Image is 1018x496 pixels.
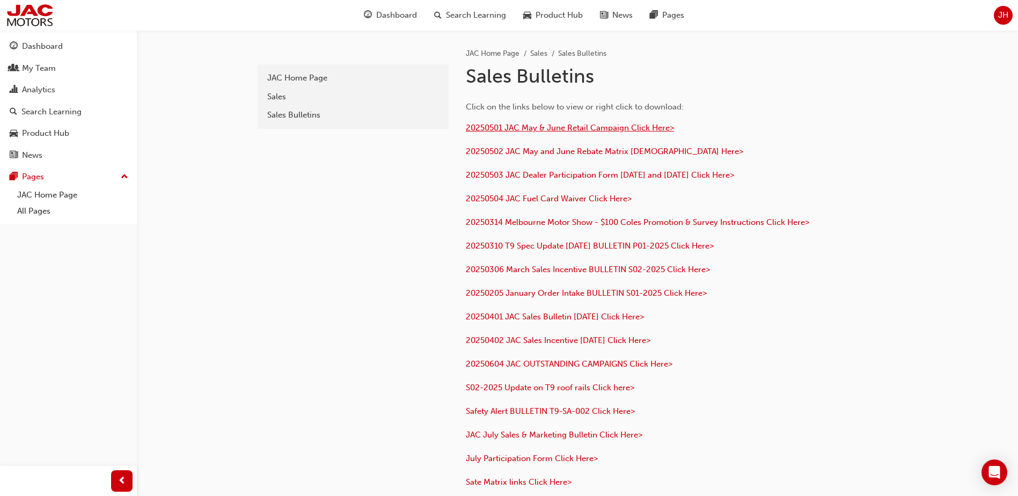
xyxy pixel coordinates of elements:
span: search-icon [10,107,17,117]
a: 20250604 JAC OUTSTANDING CAMPAIGNS Click Here> [466,359,672,369]
div: My Team [22,62,56,75]
span: News [612,9,633,21]
div: Open Intercom Messenger [982,459,1007,485]
a: 20250502 JAC May and June Rebate Matrix [DEMOGRAPHIC_DATA] Here> [466,147,743,156]
div: Analytics [22,84,55,96]
a: Sales [530,49,547,58]
div: Search Learning [21,106,82,118]
a: JAC Home Page [466,49,519,58]
a: 20250501 JAC May & June Retail Campaign Click Here> [466,123,674,133]
div: Sales [267,91,439,103]
a: 20250503 JAC Dealer Participation Form [DATE] and [DATE] Click Here> [466,170,734,180]
span: car-icon [523,9,531,22]
span: Pages [662,9,684,21]
span: people-icon [10,64,18,74]
a: JAC Home Page [262,69,444,87]
button: Pages [4,167,133,187]
div: Product Hub [22,127,69,140]
a: car-iconProduct Hub [515,4,591,26]
span: search-icon [434,9,442,22]
a: 20250306 March Sales Incentive BULLETIN S02-2025 Click Here> [466,265,710,274]
a: Safety Alert BULLETIN T9-SA-002 Click Here> [466,406,635,416]
span: news-icon [600,9,608,22]
span: Dashboard [376,9,417,21]
a: JAC Home Page [13,187,133,203]
a: My Team [4,59,133,78]
span: JH [998,9,1008,21]
span: car-icon [10,129,18,138]
a: 20250314 Melbourne Motor Show - $100 Coles Promotion & Survey Instructions Click Here> [466,217,809,227]
a: 20250310 T9 Spec Update [DATE] BULLETIN P01-2025 Click Here> [466,241,714,251]
a: guage-iconDashboard [355,4,426,26]
span: prev-icon [118,475,126,488]
div: Pages [22,171,44,183]
button: DashboardMy TeamAnalyticsSearch LearningProduct HubNews [4,34,133,167]
a: July Participation Form Click Here> [466,454,598,463]
span: news-icon [10,151,18,161]
a: 20250504 JAC Fuel Card Waiver Click Here> [466,194,632,203]
a: 20250401 JAC Sales Bulletin [DATE] Click Here> [466,312,644,322]
span: Click on the links below to view or right click to download: [466,102,684,112]
a: Sate Matrix links Click Here> [466,477,572,487]
span: pages-icon [650,9,658,22]
a: pages-iconPages [641,4,693,26]
span: pages-icon [10,172,18,182]
span: guage-icon [10,42,18,52]
div: Dashboard [22,40,63,53]
a: News [4,145,133,165]
a: 20250402 JAC Sales Incentive [DATE] Click Here> [466,335,650,345]
div: JAC Home Page [267,72,439,84]
span: chart-icon [10,85,18,95]
a: Search Learning [4,102,133,122]
a: Analytics [4,80,133,100]
a: Product Hub [4,123,133,143]
span: Search Learning [446,9,506,21]
a: search-iconSearch Learning [426,4,515,26]
span: guage-icon [364,9,372,22]
a: 20250205 January Order Intake BULLETIN S01-2025 Click Here> [466,288,707,298]
button: JH [994,6,1013,25]
div: News [22,149,42,162]
a: S02-2025 Update on T9 roof rails Click here> [466,383,634,392]
li: Sales Bulletins [558,48,606,60]
a: Sales [262,87,444,106]
a: Dashboard [4,37,133,56]
span: Product Hub [536,9,583,21]
a: news-iconNews [591,4,641,26]
span: up-icon [121,170,128,184]
img: jac-portal [5,3,54,27]
a: Sales Bulletins [262,106,444,125]
h1: Sales Bulletins [466,64,818,88]
div: Sales Bulletins [267,109,439,121]
a: All Pages [13,203,133,220]
a: JAC July Sales & Marketing Bulletin Click Here> [466,430,642,440]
